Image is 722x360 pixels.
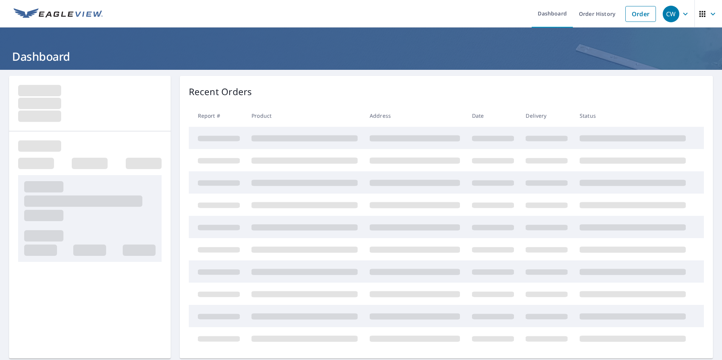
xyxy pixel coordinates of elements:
th: Address [364,105,466,127]
a: Order [625,6,656,22]
th: Status [574,105,692,127]
th: Report # [189,105,246,127]
th: Date [466,105,520,127]
p: Recent Orders [189,85,252,98]
th: Delivery [520,105,574,127]
div: CW [663,6,679,22]
img: EV Logo [14,8,103,20]
h1: Dashboard [9,49,713,64]
th: Product [245,105,364,127]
